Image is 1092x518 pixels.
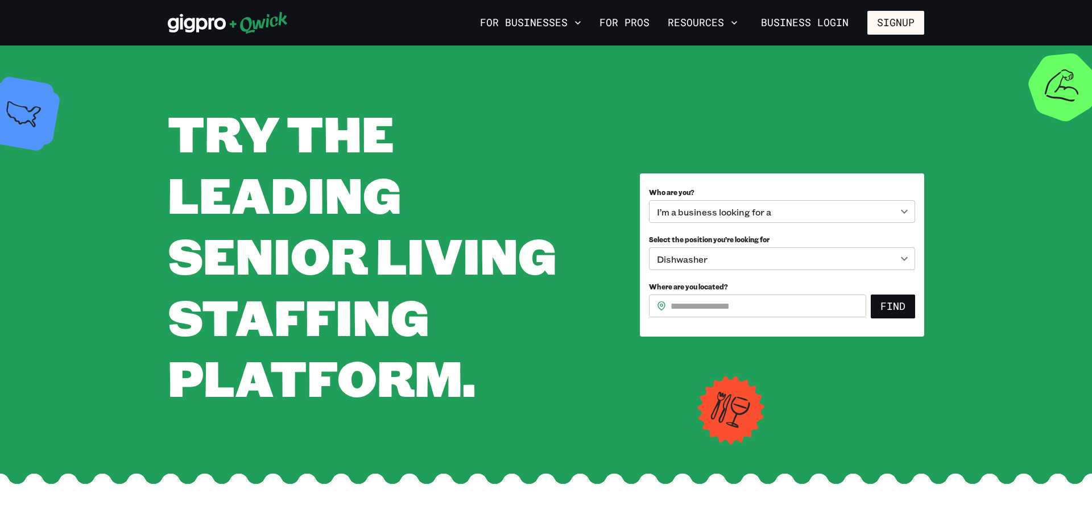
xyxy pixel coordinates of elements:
[595,13,654,32] a: For Pros
[649,188,694,197] span: Who are you?
[649,247,915,270] div: Dishwasher
[663,13,742,32] button: Resources
[649,200,915,223] div: I’m a business looking for a
[867,11,924,35] button: Signup
[649,282,728,291] span: Where are you located?
[168,100,556,410] span: TRY THE LEADING SENIOR LIVING STAFFING PLATFORM.
[649,235,770,244] span: Select the position you’re looking for
[475,13,586,32] button: For Businesses
[871,295,915,318] button: Find
[751,11,858,35] a: Business Login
